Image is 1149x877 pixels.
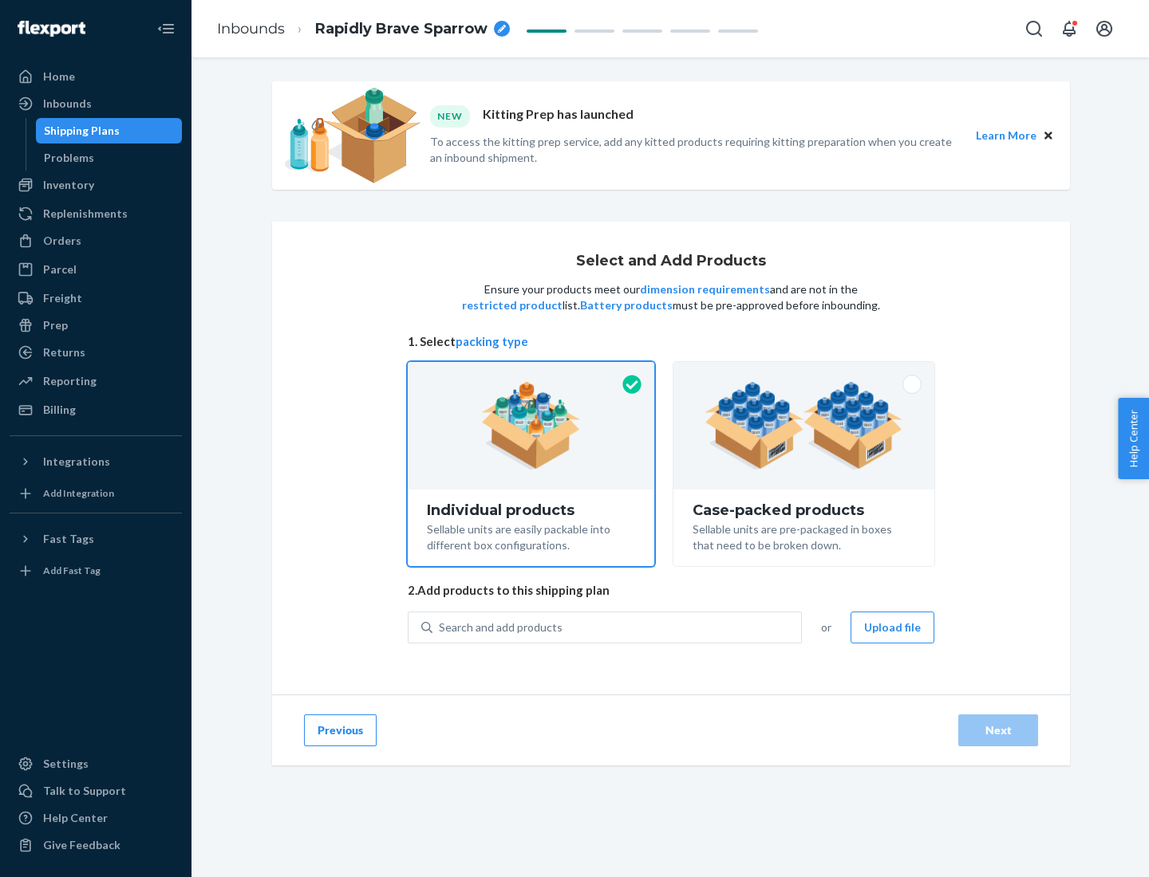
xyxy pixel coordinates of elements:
button: packing type [456,333,528,350]
div: Search and add products [439,619,563,635]
ol: breadcrumbs [204,6,523,53]
a: Talk to Support [10,778,182,804]
button: Next [958,714,1038,746]
button: Help Center [1118,398,1149,479]
div: NEW [430,105,470,127]
button: Close Navigation [150,13,182,45]
div: Reporting [43,373,97,389]
div: Shipping Plans [44,123,120,139]
a: Add Integration [10,481,182,506]
div: Parcel [43,262,77,277]
div: Replenishments [43,206,128,222]
div: Freight [43,290,82,306]
a: Inbounds [10,91,182,116]
a: Home [10,64,182,89]
span: Rapidly Brave Sparrow [315,19,488,40]
div: Fast Tags [43,531,94,547]
button: Give Feedback [10,832,182,858]
a: Reporting [10,368,182,394]
p: To access the kitting prep service, add any kitted products requiring kitting preparation when yo... [430,134,961,166]
img: case-pack.59cecea509d18c883b923b81aeac6d0b.png [705,382,903,470]
span: 2. Add products to this shipping plan [408,582,934,599]
button: Open account menu [1088,13,1120,45]
div: Sellable units are pre-packaged in boxes that need to be broken down. [693,518,915,553]
a: Inbounds [217,20,285,37]
a: Add Fast Tag [10,558,182,584]
button: Open Search Box [1018,13,1050,45]
div: Case-packed products [693,502,915,518]
span: or [821,619,831,635]
a: Settings [10,751,182,777]
img: Flexport logo [18,21,85,37]
a: Billing [10,397,182,423]
button: Fast Tags [10,526,182,552]
div: Integrations [43,454,110,470]
div: Add Fast Tag [43,564,101,577]
div: Settings [43,756,89,772]
button: Battery products [580,297,673,313]
button: Previous [304,714,377,746]
h1: Select and Add Products [576,254,766,269]
div: Inventory [43,177,94,193]
div: Give Feedback [43,837,120,853]
span: 1. Select [408,333,934,350]
div: Next [972,722,1025,738]
button: dimension requirements [640,281,770,297]
a: Prep [10,313,182,338]
a: Help Center [10,805,182,831]
div: Orders [43,233,81,249]
button: restricted product [462,297,563,313]
p: Ensure your products meet our and are not in the list. must be pre-approved before inbounding. [460,281,882,313]
a: Replenishments [10,201,182,226]
a: Returns [10,340,182,365]
a: Inventory [10,172,182,198]
button: Upload file [851,612,934,643]
button: Close [1040,127,1057,144]
div: Inbounds [43,96,92,112]
a: Parcel [10,257,182,282]
div: Returns [43,344,85,360]
div: Billing [43,402,76,418]
div: Prep [43,317,68,333]
a: Orders [10,228,182,254]
div: Add Integration [43,486,114,500]
a: Freight [10,285,182,311]
div: Individual products [427,502,635,518]
div: Help Center [43,810,108,826]
button: Open notifications [1053,13,1085,45]
a: Problems [36,145,183,171]
a: Shipping Plans [36,118,183,144]
div: Talk to Support [43,783,126,799]
button: Learn More [976,127,1036,144]
img: individual-pack.facf35554cb0f1810c75b2bd6df2d64e.png [481,382,581,470]
div: Sellable units are easily packable into different box configurations. [427,518,635,553]
p: Kitting Prep has launched [483,105,634,127]
div: Problems [44,150,94,166]
div: Home [43,69,75,85]
button: Integrations [10,449,182,474]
